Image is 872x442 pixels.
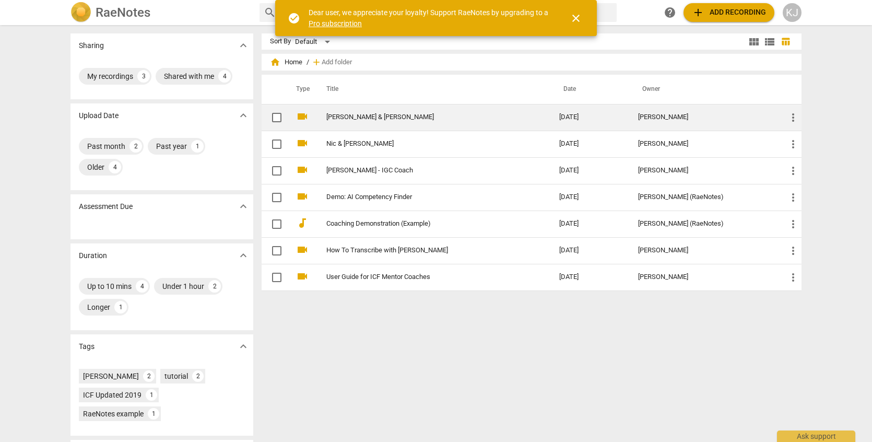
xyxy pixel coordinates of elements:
[237,200,250,213] span: expand_more
[309,19,362,28] a: Pro subscription
[295,33,334,50] div: Default
[326,273,522,281] a: User Guide for ICF Mentor Coaches
[270,57,302,67] span: Home
[87,281,132,292] div: Up to 10 mins
[79,250,107,261] p: Duration
[237,109,250,122] span: expand_more
[638,247,770,254] div: [PERSON_NAME]
[143,370,155,382] div: 2
[148,408,159,420] div: 1
[326,167,522,175] a: [PERSON_NAME] - IGC Coach
[218,70,231,83] div: 4
[787,218,799,230] span: more_vert
[87,302,110,312] div: Longer
[264,6,276,19] span: search
[781,37,791,46] span: table_chart
[137,70,150,83] div: 3
[787,111,799,124] span: more_vert
[314,75,551,104] th: Title
[296,270,309,283] span: videocam
[787,271,799,284] span: more_vert
[87,141,125,152] div: Past month
[777,34,793,50] button: Table view
[630,75,779,104] th: Owner
[83,409,144,419] div: RaeNotes example
[551,157,630,184] td: [DATE]
[551,211,630,237] td: [DATE]
[296,137,309,149] span: videocam
[208,280,221,293] div: 2
[237,249,250,262] span: expand_more
[191,140,204,153] div: 1
[114,301,127,313] div: 1
[235,38,251,53] button: Show more
[664,6,676,19] span: help
[129,140,142,153] div: 2
[777,431,855,442] div: Ask support
[551,75,630,104] th: Date
[307,59,309,66] span: /
[237,340,250,353] span: expand_more
[326,247,522,254] a: How To Transcribe with [PERSON_NAME]
[164,371,188,381] div: tutorial
[296,217,309,229] span: audiotrack
[661,3,679,22] a: Help
[551,264,630,290] td: [DATE]
[748,36,760,48] span: view_module
[638,220,770,228] div: [PERSON_NAME] (RaeNotes)
[79,341,95,352] p: Tags
[296,110,309,123] span: videocam
[763,36,776,48] span: view_list
[87,71,133,82] div: My recordings
[87,162,104,172] div: Older
[746,34,762,50] button: Tile view
[235,339,251,354] button: Show more
[326,140,522,148] a: Nic & [PERSON_NAME]
[692,6,766,19] span: Add recording
[83,371,139,381] div: [PERSON_NAME]
[570,12,582,25] span: close
[326,193,522,201] a: Demo: AI Competency Finder
[551,131,630,157] td: [DATE]
[551,184,630,211] td: [DATE]
[787,138,799,150] span: more_vert
[79,110,119,121] p: Upload Date
[296,243,309,256] span: videocam
[638,113,770,121] div: [PERSON_NAME]
[235,108,251,123] button: Show more
[762,34,777,50] button: List view
[83,390,142,400] div: ICF Updated 2019
[638,273,770,281] div: [PERSON_NAME]
[237,39,250,52] span: expand_more
[270,57,280,67] span: home
[136,280,148,293] div: 4
[638,140,770,148] div: [PERSON_NAME]
[146,389,157,401] div: 1
[192,370,204,382] div: 2
[109,161,121,173] div: 4
[326,113,522,121] a: [PERSON_NAME] & [PERSON_NAME]
[638,193,770,201] div: [PERSON_NAME] (RaeNotes)
[270,38,291,45] div: Sort By
[156,141,187,152] div: Past year
[787,165,799,177] span: more_vert
[70,2,251,23] a: LogoRaeNotes
[164,71,214,82] div: Shared with me
[235,248,251,263] button: Show more
[162,281,204,292] div: Under 1 hour
[551,237,630,264] td: [DATE]
[322,59,352,66] span: Add folder
[288,12,300,25] span: check_circle
[235,199,251,214] button: Show more
[638,167,770,175] div: [PERSON_NAME]
[311,57,322,67] span: add
[563,6,588,31] button: Close
[783,3,802,22] button: KJ
[326,220,522,228] a: Coaching Demonstration (Example)
[551,104,630,131] td: [DATE]
[296,164,309,176] span: videocam
[692,6,704,19] span: add
[309,7,551,29] div: Dear user, we appreciate your loyalty! Support RaeNotes by upgrading to a
[684,3,774,22] button: Upload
